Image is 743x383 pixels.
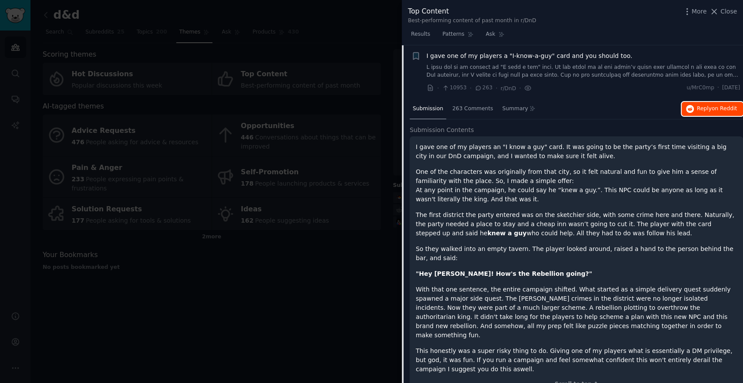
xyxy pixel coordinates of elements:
span: [DATE] [722,84,740,92]
span: r/DnD [501,85,516,92]
p: With that one sentence, the entire campaign shifted. What started as a simple delivery quest sudd... [416,285,737,340]
span: 263 [474,84,492,92]
button: More [682,7,707,16]
a: Patterns [439,27,476,45]
a: I gave one of my players a "I-know-a-guy" card and you should too. [427,51,632,61]
span: Patterns [442,31,464,38]
strong: knew a guy [487,230,527,237]
p: The first district the party entered was on the sketchier side, with some crime here and there. N... [416,210,737,238]
span: Submission [413,105,443,113]
strong: "Hey [PERSON_NAME]! How's the Rebellion going?" [416,270,592,277]
span: · [519,84,521,93]
a: Results [408,27,433,45]
span: 263 Comments [452,105,493,113]
span: · [717,84,719,92]
span: Ask [486,31,495,38]
span: on Reddit [712,105,737,112]
div: Top Content [408,6,536,17]
a: L ipsu dol si am consect ad "E sedd e tem" inci. Ut lab etdol ma al eni admin’v quisn exer ullamc... [427,64,740,79]
a: Ask [483,27,508,45]
p: This honestly was a super risky thing to do. Giving one of my players what is essentially a DM pr... [416,346,737,374]
button: Close [709,7,737,16]
span: Results [411,31,430,38]
p: So they walked into an empty tavern. The player looked around, raised a hand to the person behind... [416,244,737,263]
span: More [692,7,707,16]
span: Summary [502,105,528,113]
span: · [495,84,497,93]
div: Best-performing content of past month in r/DnD [408,17,536,25]
span: · [470,84,471,93]
button: Replyon Reddit [682,102,743,116]
span: Submission Contents [410,125,474,135]
span: Reply [697,105,737,113]
p: One of the characters was originally from that city, so it felt natural and fun to give him a sen... [416,167,737,204]
p: I gave one of my players an "I know a guy" card. It was going to be the party’s first time visiti... [416,142,737,161]
span: 10953 [442,84,466,92]
span: · [437,84,439,93]
span: u/MrC0mp [686,84,714,92]
span: Close [720,7,737,16]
